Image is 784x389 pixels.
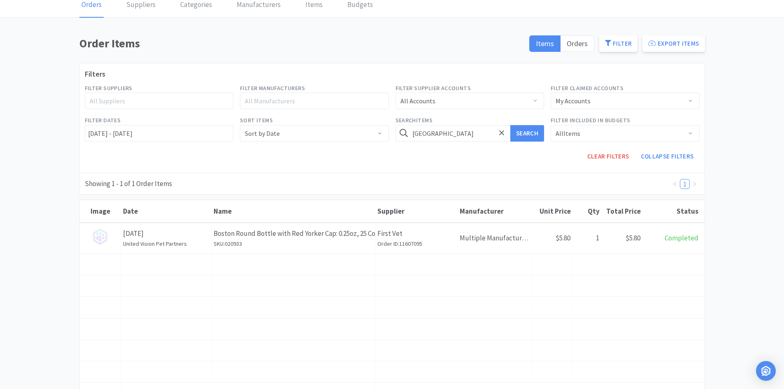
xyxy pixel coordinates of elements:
label: Filter Supplier Accounts [395,84,471,93]
i: icon: right [692,182,697,186]
div: 1 [573,228,602,249]
h6: Order ID: 11607095 [377,239,455,248]
button: Search [510,125,544,142]
p: Boston Round Bottle with Red Yorker Cap: 0.25oz, 25 Count [214,228,373,239]
span: $5.80 [556,233,570,242]
div: Unit Price [534,207,571,216]
div: All Suppliers [90,97,221,105]
div: Date [123,207,209,216]
i: icon: left [672,182,677,186]
div: Supplier [377,207,456,216]
p: [DATE] [123,228,209,239]
div: Open Intercom Messenger [756,361,776,381]
div: Manufacturer [460,207,530,216]
div: All Manufacturers [245,97,377,105]
li: Next Page [690,179,700,189]
img: no_image.png [91,228,109,245]
span: Items [536,39,554,48]
div: Sort by Date [245,126,280,141]
label: Filter Dates [85,116,121,125]
label: Filter Manufacturers [240,84,305,93]
span: Completed [665,233,698,242]
span: Orders [567,39,588,48]
div: Multiple Manufacturers [458,228,532,249]
button: Clear Filters [582,148,635,165]
h6: United Vision Pet Partners [123,239,209,248]
div: All Accounts [400,93,435,109]
button: Collapse Filters [635,148,700,165]
label: Sort Items [240,116,273,125]
div: My Accounts [556,93,591,109]
h1: Order Items [79,34,525,53]
label: Filter Claimed Accounts [551,84,623,93]
div: Qty [575,207,600,216]
div: All Items [556,126,580,141]
input: Search for items [395,125,544,142]
button: Filter [599,35,637,52]
h6: SKU: 020933 [214,239,373,248]
label: Filter Included in Budgets [551,116,630,125]
div: Status [645,207,698,216]
li: 1 [680,179,690,189]
h3: Filters [85,68,700,80]
div: Total Price [604,207,641,216]
input: Select date range [85,125,234,142]
div: Name [214,207,373,216]
label: Filter Suppliers [85,84,133,93]
a: 1 [680,179,689,189]
button: Export Items [642,35,705,52]
span: $5.80 [626,233,640,242]
p: First Vet [377,228,455,239]
div: Showing 1 - 1 of 1 Order Items [85,178,172,189]
label: Search Items [395,116,433,125]
li: Previous Page [670,179,680,189]
div: Image [82,207,119,216]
